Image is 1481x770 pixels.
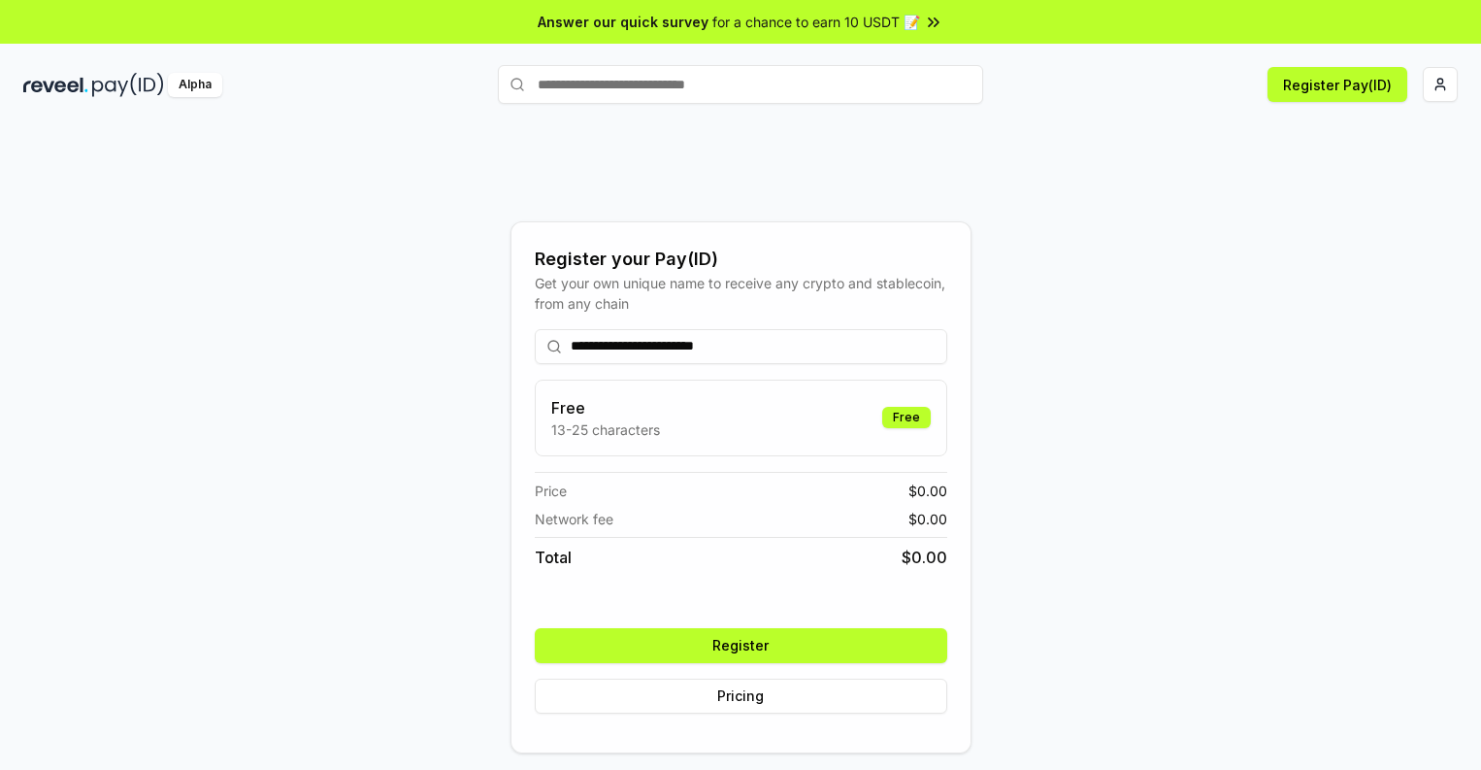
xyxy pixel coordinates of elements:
[23,73,88,97] img: reveel_dark
[882,407,931,428] div: Free
[168,73,222,97] div: Alpha
[551,396,660,419] h3: Free
[538,12,708,32] span: Answer our quick survey
[535,679,947,714] button: Pricing
[535,546,572,569] span: Total
[712,12,920,32] span: for a chance to earn 10 USDT 📝
[908,509,947,529] span: $ 0.00
[902,546,947,569] span: $ 0.00
[551,419,660,440] p: 13-25 characters
[535,628,947,663] button: Register
[535,481,567,501] span: Price
[1267,67,1407,102] button: Register Pay(ID)
[92,73,164,97] img: pay_id
[535,509,613,529] span: Network fee
[535,273,947,314] div: Get your own unique name to receive any crypto and stablecoin, from any chain
[535,246,947,273] div: Register your Pay(ID)
[908,481,947,501] span: $ 0.00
